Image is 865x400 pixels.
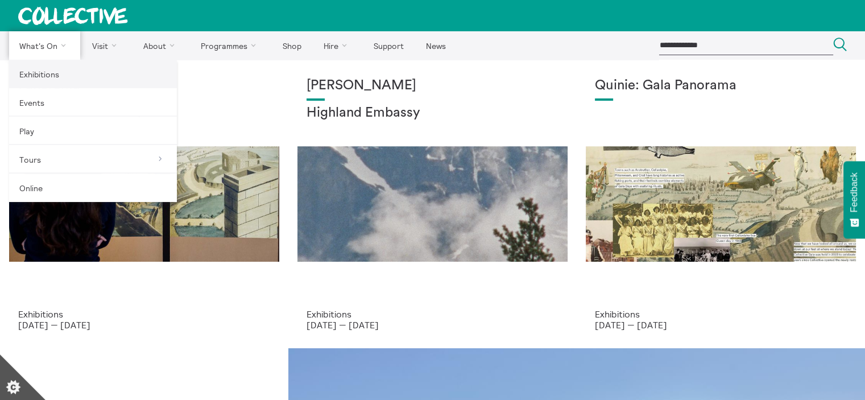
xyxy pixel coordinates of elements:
[363,31,413,60] a: Support
[133,31,189,60] a: About
[82,31,131,60] a: Visit
[595,320,847,330] p: [DATE] — [DATE]
[307,320,558,330] p: [DATE] — [DATE]
[9,145,177,174] a: Tours
[191,31,271,60] a: Programmes
[9,60,177,88] a: Exhibitions
[595,78,847,94] h1: Quinie: Gala Panorama
[9,31,80,60] a: What's On
[843,161,865,238] button: Feedback - Show survey
[307,105,558,121] h2: Highland Embassy
[307,309,558,319] p: Exhibitions
[577,60,865,348] a: Josie Vallely Quinie: Gala Panorama Exhibitions [DATE] — [DATE]
[849,172,859,212] span: Feedback
[288,60,577,348] a: Solar wheels 17 [PERSON_NAME] Highland Embassy Exhibitions [DATE] — [DATE]
[9,174,177,202] a: Online
[314,31,362,60] a: Hire
[416,31,456,60] a: News
[9,117,177,145] a: Play
[18,309,270,319] p: Exhibitions
[307,78,558,94] h1: [PERSON_NAME]
[595,309,847,319] p: Exhibitions
[9,88,177,117] a: Events
[272,31,311,60] a: Shop
[18,320,270,330] p: [DATE] — [DATE]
